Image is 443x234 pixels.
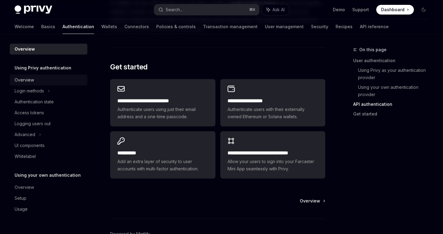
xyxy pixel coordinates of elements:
div: Advanced [15,131,35,138]
div: Logging users out [15,120,51,127]
span: Allow your users to sign into your Farcaster Mini App seamlessly with Privy. [228,158,318,172]
div: Overview [15,76,34,84]
a: Usage [10,204,87,215]
a: API reference [360,19,389,34]
a: Basics [41,19,55,34]
div: Overview [15,184,34,191]
div: Whitelabel [15,153,36,160]
a: Overview [10,44,87,55]
a: Authentication [63,19,94,34]
div: UI components [15,142,45,149]
a: User management [265,19,304,34]
a: User authentication [353,56,433,65]
div: Search... [166,6,183,13]
a: Using your own authentication provider [358,82,433,99]
div: Overview [15,45,35,53]
span: Authenticate users using just their email address and a one-time passcode. [117,106,208,120]
a: Demo [333,7,345,13]
div: Access tokens [15,109,44,116]
a: Authentication state [10,96,87,107]
a: Recipes [336,19,353,34]
h5: Using your own authentication [15,172,81,179]
a: Whitelabel [10,151,87,162]
div: Setup [15,195,26,202]
a: Connectors [124,19,149,34]
img: dark logo [15,5,52,14]
span: ⌘ K [249,7,255,12]
a: Access tokens [10,107,87,118]
a: Support [352,7,369,13]
a: Security [311,19,328,34]
a: Wallets [101,19,117,34]
a: Setup [10,193,87,204]
button: Toggle dark mode [419,5,428,15]
a: Overview [10,75,87,85]
span: Overview [300,198,320,204]
span: Ask AI [272,7,285,13]
div: Authentication state [15,98,54,105]
button: Ask AI [262,4,289,15]
span: Dashboard [381,7,404,13]
a: Dashboard [376,5,414,15]
a: API authentication [353,99,433,109]
div: Login methods [15,87,44,95]
a: Using Privy as your authentication provider [358,65,433,82]
span: Get started [110,62,147,72]
h5: Using Privy authentication [15,64,71,72]
a: **** **** **** ****Authenticate users with their externally owned Ethereum or Solana wallets. [220,79,325,126]
a: Transaction management [203,19,258,34]
a: Overview [300,198,325,204]
a: Welcome [15,19,34,34]
a: **** *****Add an extra layer of security to user accounts with multi-factor authentication. [110,131,215,179]
span: Authenticate users with their externally owned Ethereum or Solana wallets. [228,106,318,120]
span: On this page [359,46,387,53]
a: Get started [353,109,433,119]
a: Policies & controls [156,19,196,34]
div: Usage [15,206,28,213]
button: Search...⌘K [154,4,259,15]
a: UI components [10,140,87,151]
a: Logging users out [10,118,87,129]
span: Add an extra layer of security to user accounts with multi-factor authentication. [117,158,208,172]
a: Overview [10,182,87,193]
